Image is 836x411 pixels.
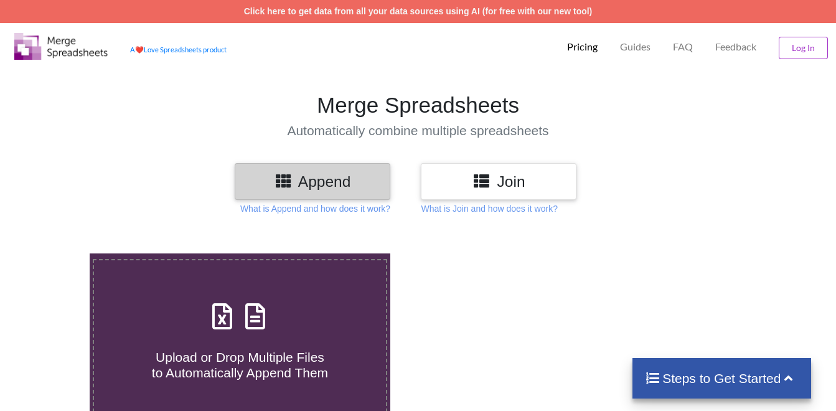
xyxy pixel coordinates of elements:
h3: Append [244,172,381,191]
a: Click here to get data from all your data sources using AI (for free with our new tool) [244,6,593,16]
p: What is Append and how does it work? [240,202,390,215]
p: FAQ [673,40,693,54]
p: What is Join and how does it work? [421,202,557,215]
button: Log In [779,37,828,59]
h3: Join [430,172,567,191]
img: Logo.png [14,33,108,60]
a: AheartLove Spreadsheets product [130,45,227,54]
span: Upload or Drop Multiple Files to Automatically Append Them [152,350,328,380]
p: Pricing [567,40,598,54]
span: Feedback [715,42,756,52]
h4: Steps to Get Started [645,371,799,386]
p: Guides [620,40,650,54]
span: heart [135,45,144,54]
